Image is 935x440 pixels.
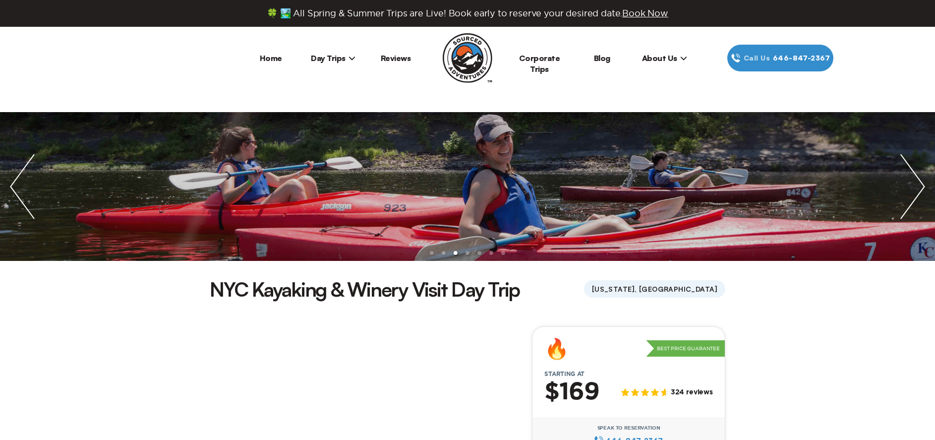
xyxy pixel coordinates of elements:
span: Day Trips [311,53,355,63]
h1: NYC Kayaking & Winery Visit Day Trip [210,276,520,303]
span: About Us [642,53,687,63]
span: Book Now [622,8,668,18]
img: Sourced Adventures company logo [443,33,492,83]
li: slide item 4 [466,251,469,255]
a: Corporate Trips [519,53,560,74]
span: Call Us [741,53,773,63]
span: 324 reviews [671,388,713,397]
li: slide item 2 [442,251,446,255]
a: Reviews [381,53,411,63]
span: 646‍-847‍-2367 [773,53,830,63]
img: next slide / item [890,112,935,261]
h2: $169 [544,379,599,405]
li: slide item 3 [454,251,458,255]
li: slide item 5 [477,251,481,255]
li: slide item 1 [430,251,434,255]
a: Call Us646‍-847‍-2367 [727,45,833,71]
span: 🍀 🏞️ All Spring & Summer Trips are Live! Book early to reserve your desired date. [267,8,668,19]
a: Home [260,53,282,63]
a: Blog [594,53,610,63]
span: [US_STATE], [GEOGRAPHIC_DATA] [584,280,725,298]
span: Starting at [532,371,596,377]
div: 🔥 [544,339,569,359]
li: slide item 6 [489,251,493,255]
li: slide item 7 [501,251,505,255]
p: Best Price Guarantee [646,340,725,357]
span: Speak to Reservation [597,425,660,431]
